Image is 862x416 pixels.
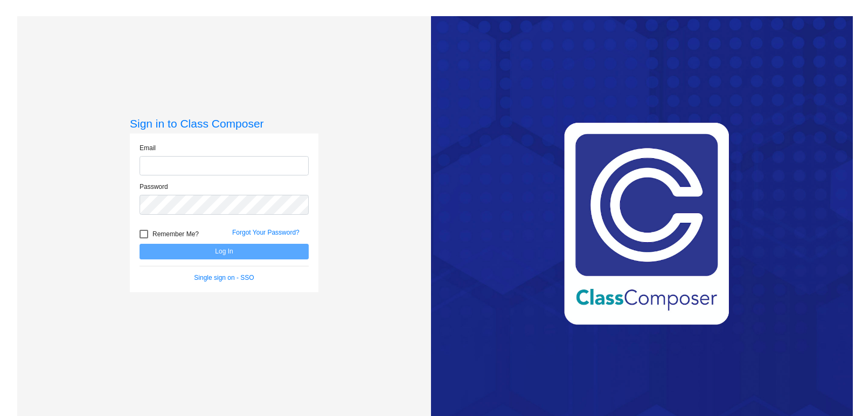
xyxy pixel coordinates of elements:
button: Log In [140,244,309,259]
h3: Sign in to Class Composer [130,117,318,130]
label: Email [140,143,156,153]
span: Remember Me? [152,228,199,241]
a: Forgot Your Password? [232,229,300,236]
label: Password [140,182,168,192]
a: Single sign on - SSO [194,274,254,281]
